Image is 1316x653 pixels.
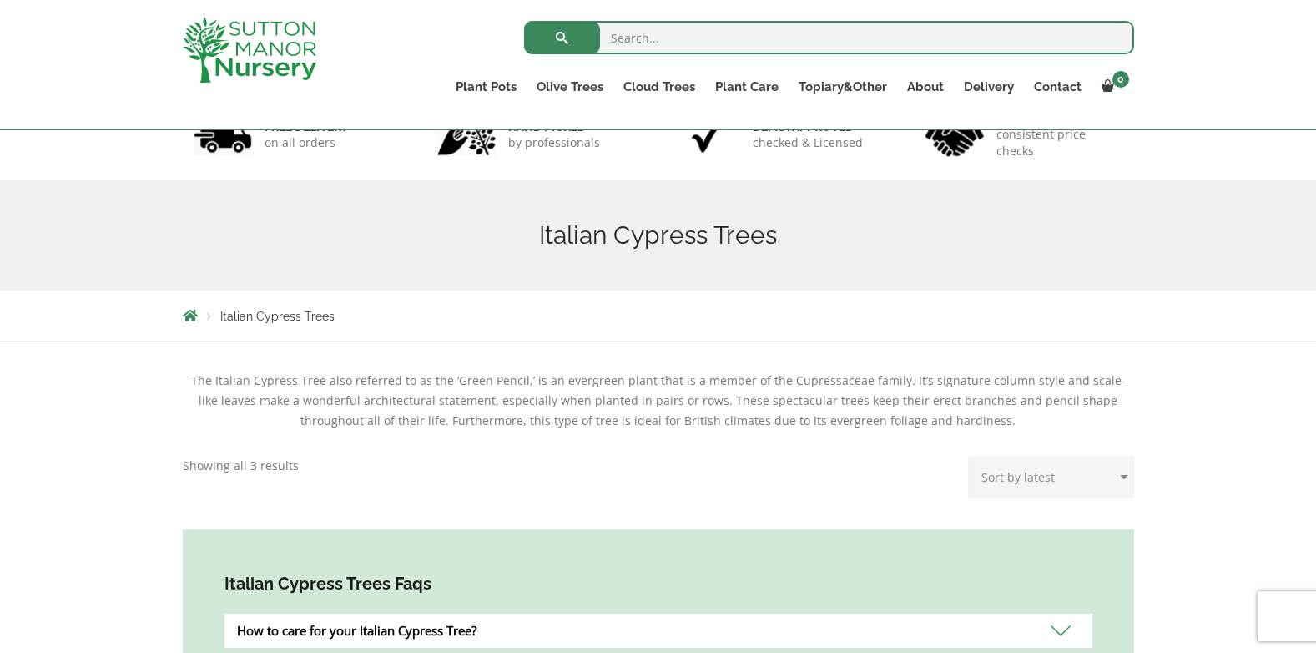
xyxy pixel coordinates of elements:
[446,75,527,99] a: Plant Pots
[183,17,316,83] img: logo
[1112,71,1129,88] span: 0
[968,456,1134,498] select: Shop order
[524,21,1134,54] input: Search...
[224,614,1092,648] div: How to care for your Italian Cypress Tree?
[753,134,863,151] p: checked & Licensed
[1092,75,1134,99] a: 0
[705,75,789,99] a: Plant Care
[183,309,1134,322] nav: Breadcrumbs
[527,75,613,99] a: Olive Trees
[954,75,1024,99] a: Delivery
[437,114,496,156] img: 2.jpg
[265,134,348,151] p: on all orders
[220,310,335,323] span: Italian Cypress Trees
[613,75,705,99] a: Cloud Trees
[183,371,1134,431] div: The Italian Cypress Tree also referred to as the ‘Green Pencil,’ is an evergreen plant that is a ...
[925,109,984,160] img: 4.jpg
[183,456,299,476] p: Showing all 3 results
[1024,75,1092,99] a: Contact
[183,220,1134,251] h1: Italian Cypress Trees
[508,134,600,151] p: by professionals
[682,114,740,156] img: 3.jpg
[897,75,954,99] a: About
[224,571,1092,597] h4: Italian Cypress Trees Faqs
[996,126,1123,159] p: consistent price checks
[194,114,252,156] img: 1.jpg
[789,75,897,99] a: Topiary&Other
